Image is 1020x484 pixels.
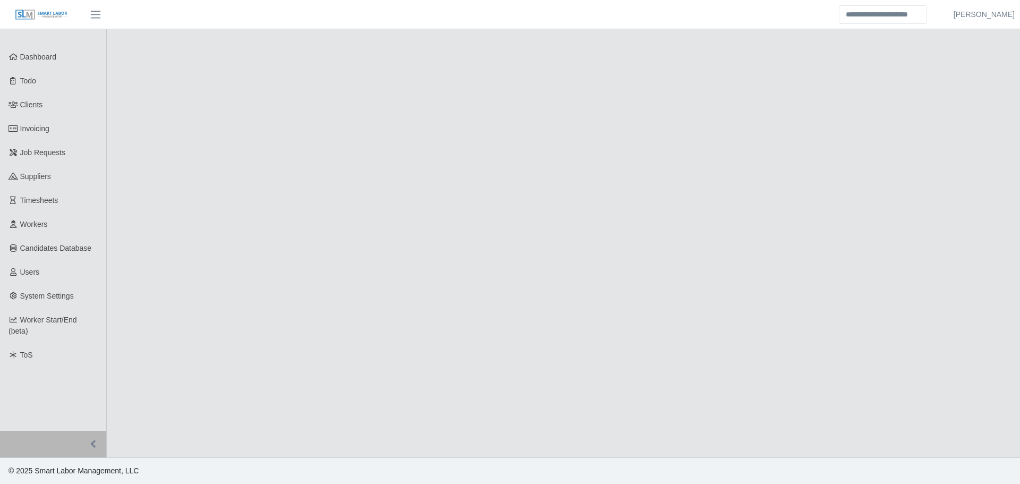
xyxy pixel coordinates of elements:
span: Timesheets [20,196,58,205]
span: Clients [20,100,43,109]
span: Invoicing [20,124,49,133]
span: Job Requests [20,148,66,157]
a: [PERSON_NAME] [954,9,1015,20]
span: Candidates Database [20,244,92,252]
span: ToS [20,351,33,359]
span: Dashboard [20,53,57,61]
img: SLM Logo [15,9,68,21]
span: © 2025 Smart Labor Management, LLC [8,466,139,475]
span: Workers [20,220,48,228]
span: Worker Start/End (beta) [8,316,77,335]
span: System Settings [20,292,74,300]
span: Todo [20,77,36,85]
span: Users [20,268,40,276]
span: Suppliers [20,172,51,181]
input: Search [839,5,927,24]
